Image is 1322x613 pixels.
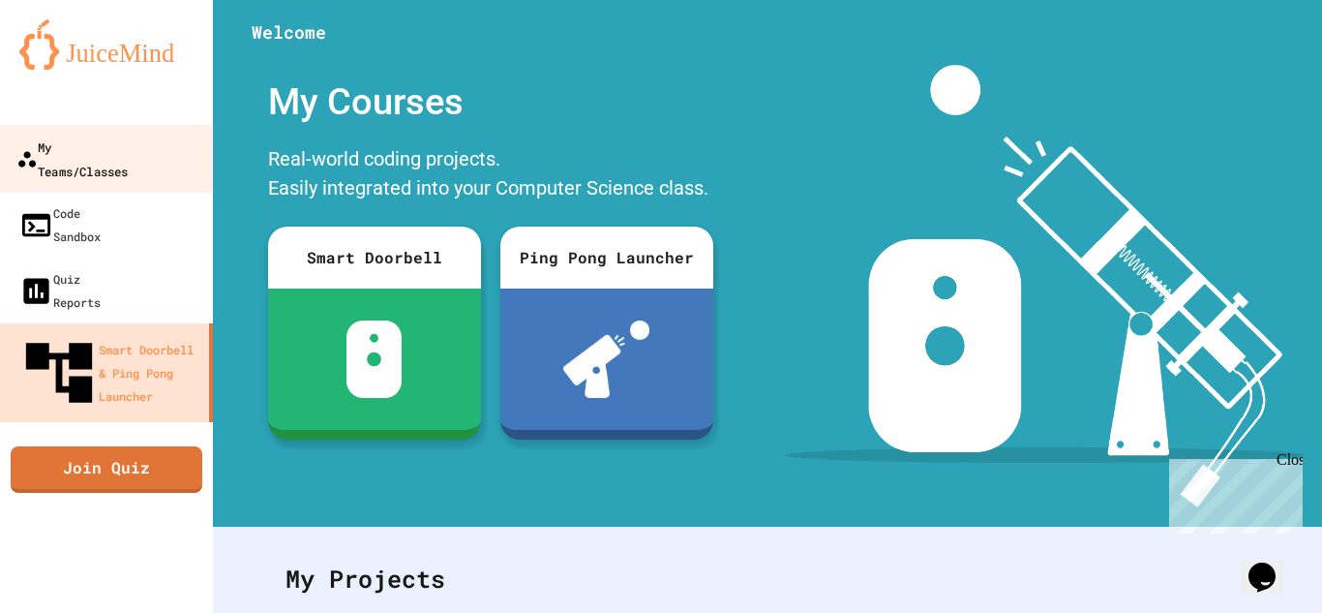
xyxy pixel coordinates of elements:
div: My Courses [258,65,723,139]
div: Chat with us now!Close [8,8,134,123]
div: Ping Pong Launcher [500,227,713,289]
div: Smart Doorbell & Ping Pong Launcher [19,333,201,413]
div: Code Sandbox [19,201,101,248]
div: Smart Doorbell [268,227,481,289]
div: My Teams/Classes [16,135,128,182]
div: Real-world coding projects. Easily integrated into your Computer Science class. [258,139,723,212]
img: banner-image-my-projects.png [785,65,1304,507]
img: logo-orange.svg [19,19,194,70]
img: ppl-with-ball.png [563,321,649,398]
img: sdb-white.svg [346,321,402,398]
div: Quiz Reports [19,267,101,314]
iframe: chat widget [1161,451,1303,534]
iframe: chat widget [1241,536,1303,594]
a: Join Quiz [11,446,202,493]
